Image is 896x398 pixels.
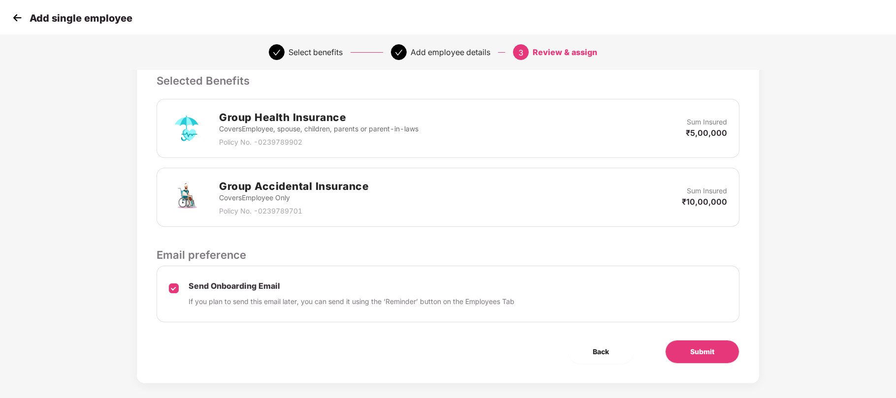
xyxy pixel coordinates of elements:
[189,296,514,307] p: If you plan to send this email later, you can send it using the ‘Reminder’ button on the Employee...
[30,12,132,24] p: Add single employee
[219,206,369,216] p: Policy No. - 0239789701
[10,10,25,25] img: svg+xml;base64,PHN2ZyB4bWxucz0iaHR0cDovL3d3dy53My5vcmcvMjAwMC9zdmciIHdpZHRoPSIzMCIgaGVpZ2h0PSIzMC...
[568,340,634,364] button: Back
[665,340,739,364] button: Submit
[687,117,727,127] p: Sum Insured
[157,72,739,89] p: Selected Benefits
[395,49,403,57] span: check
[518,48,523,58] span: 3
[288,44,343,60] div: Select benefits
[219,137,418,148] p: Policy No. - 0239789902
[219,192,369,203] p: Covers Employee Only
[533,44,597,60] div: Review & assign
[690,346,714,357] span: Submit
[219,123,418,134] p: Covers Employee, spouse, children, parents or parent-in-laws
[687,185,727,196] p: Sum Insured
[273,49,281,57] span: check
[169,111,204,146] img: svg+xml;base64,PHN2ZyB4bWxucz0iaHR0cDovL3d3dy53My5vcmcvMjAwMC9zdmciIHdpZHRoPSI3MiIgaGVpZ2h0PSI3Mi...
[593,346,609,357] span: Back
[686,127,727,138] p: ₹5,00,000
[219,178,369,194] h2: Group Accidental Insurance
[169,180,204,215] img: svg+xml;base64,PHN2ZyB4bWxucz0iaHR0cDovL3d3dy53My5vcmcvMjAwMC9zdmciIHdpZHRoPSI3MiIgaGVpZ2h0PSI3Mi...
[189,281,514,291] p: Send Onboarding Email
[219,109,418,125] h2: Group Health Insurance
[157,246,739,263] p: Email preference
[682,196,727,207] p: ₹10,00,000
[411,44,490,60] div: Add employee details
